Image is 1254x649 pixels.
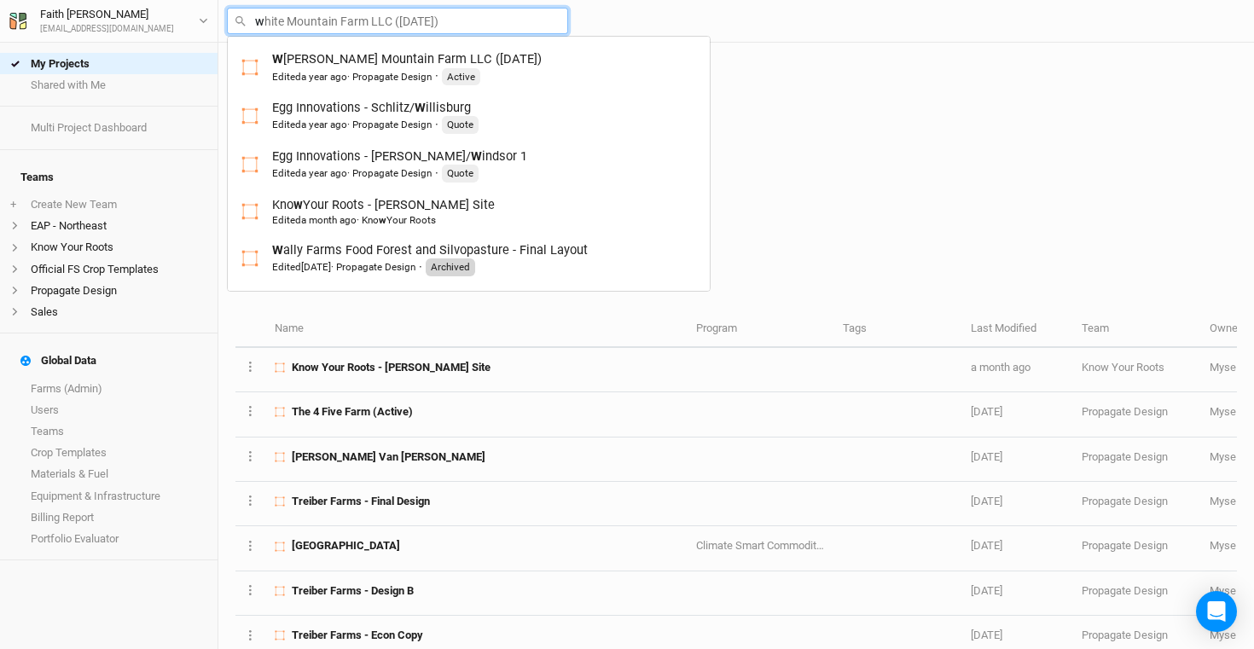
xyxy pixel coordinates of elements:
span: Jul 12, 2024 1:32 PM [301,71,347,83]
div: ally Farms Food Forest and Silvopasture - Final Layout [272,241,588,276]
div: Egg Innovations - [PERSON_NAME]/ indsor 1 [272,148,527,183]
span: Feb 4, 2025 9:56 AM [971,629,1002,641]
div: menu-options [227,36,711,292]
mark: W [272,51,283,67]
span: Featherbed Lane Farm [292,538,400,553]
a: Egg Innovations - Schlitz/WillisburgEditeda year ago· Propagate Design·Quote [241,99,696,134]
input: Search all farms [227,8,568,34]
a: Know Your Roots - Dryden Site [228,189,710,235]
div: Archived [426,258,475,275]
th: Tags [833,311,961,348]
div: Faith [PERSON_NAME] [40,6,174,23]
a: Wren & Rose Farm GPS [228,283,710,332]
div: Open Intercom Messenger [1196,591,1237,632]
a: Wally Farms Food Forest and Silvopasture - Final Layout [228,235,710,283]
div: · Propagate Design [272,70,432,84]
span: May 22, 2025 1:25 PM [971,405,1002,418]
a: Egg Innovations - [PERSON_NAME]/Windsor 1Editeda year ago· Propagate Design·Quote [241,148,696,183]
span: Edited [272,167,347,179]
span: Edited [272,214,357,226]
td: Propagate Design [1072,526,1200,571]
th: Last Modified [961,311,1072,348]
span: Climate Smart Commodities [696,539,831,552]
span: faith@propagateag.com [1210,629,1243,641]
mark: W [272,242,283,258]
a: Wally Farms Food Forest and Silvopasture - Final LayoutEdited[DATE]· Propagate Design·Archived [241,241,696,276]
span: faith@propagateag.com [1210,495,1243,507]
span: Feb 13, 2025 3:43 PM [971,539,1002,552]
td: Propagate Design [1072,482,1200,526]
span: The 4 Five Farm (Active) [292,404,413,420]
span: faith@propagateag.com [1210,539,1243,552]
span: · [435,165,438,182]
span: Mar 12, 2024 2:46 PM [301,119,347,130]
th: Name [265,311,686,348]
span: Feb 24, 2025 10:48 AM [971,495,1002,507]
span: Treiber Farms - Econ Copy [292,628,423,643]
span: faith@propagateag.com [1210,450,1243,463]
th: Owner [1200,311,1252,348]
h1: My Projects [245,84,1237,110]
span: faith@propagateag.com [1210,361,1243,374]
span: Aug 4, 2025 2:41 PM [301,261,331,273]
th: Program [686,311,833,348]
span: · [435,67,438,84]
a: Egg Innovations - Schlitz/Willisburg [228,92,710,141]
span: Edited [272,71,347,83]
h4: Teams [10,160,207,194]
span: · [419,258,422,275]
td: Propagate Design [1072,392,1200,437]
div: Quote [442,116,479,133]
a: KnowYour Roots - [PERSON_NAME] SiteEditeda month ago· KnowYour Roots [241,196,696,228]
td: Propagate Design [1072,571,1200,616]
span: + [10,198,16,212]
span: Treiber Farms - Final Design [292,494,430,509]
div: · Propagate Design [272,166,432,180]
a: W[PERSON_NAME] Mountain Farm LLC ([DATE])Editeda year ago· Propagate Design·Active [241,50,696,85]
mark: W [272,291,283,306]
span: faith@propagateag.com [1210,584,1243,597]
span: Edited [272,119,347,130]
mark: W [471,148,482,164]
span: Mar 14, 2024 10:27 AM [301,167,347,179]
td: Know Your Roots [1072,348,1200,392]
span: Treiber Farms - Design B [292,583,414,599]
div: ren & Rose Farm GPS [272,290,475,325]
a: Egg Innovations - Glenn Sauder/Windsor 1 [228,141,710,189]
div: Active [442,68,480,85]
div: Kno Your Roots - [PERSON_NAME] Site [272,196,495,228]
div: Egg Innovations - Schlitz/ illisburg [272,99,479,134]
span: faith@propagateag.com [1210,405,1243,418]
div: · Propagate Design [272,118,432,131]
div: · Kno Your Roots [272,213,436,227]
div: [PERSON_NAME] Mountain Farm LLC ([DATE]) [272,50,542,85]
a: White Mountain Farm LLC (7-12-24) [228,43,710,92]
span: Jul 8, 2025 11:44 AM [301,214,357,226]
button: Faith [PERSON_NAME][EMAIL_ADDRESS][DOMAIN_NAME] [9,5,209,36]
span: Rebecca Van de Sande [292,449,485,465]
span: Mar 17, 2025 2:13 PM [971,450,1002,463]
span: Know Your Roots - Dryden Site [292,360,491,375]
a: Wren & Rose Farm GPSEdited[DATE]· Propagate Design·Archived [241,290,696,325]
mark: w [293,197,303,212]
div: Global Data [20,354,96,368]
div: · Propagate Design [272,260,415,274]
td: Propagate Design [1072,437,1200,482]
span: Feb 13, 2025 12:25 PM [971,584,1002,597]
div: Quote [442,165,479,182]
span: · [435,116,438,133]
mark: W [415,100,426,115]
mark: w [379,214,386,226]
th: Team [1072,311,1200,348]
span: Edited [272,261,331,273]
span: Jul 8, 2025 11:44 AM [971,361,1030,374]
div: [EMAIL_ADDRESS][DOMAIN_NAME] [40,23,174,36]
